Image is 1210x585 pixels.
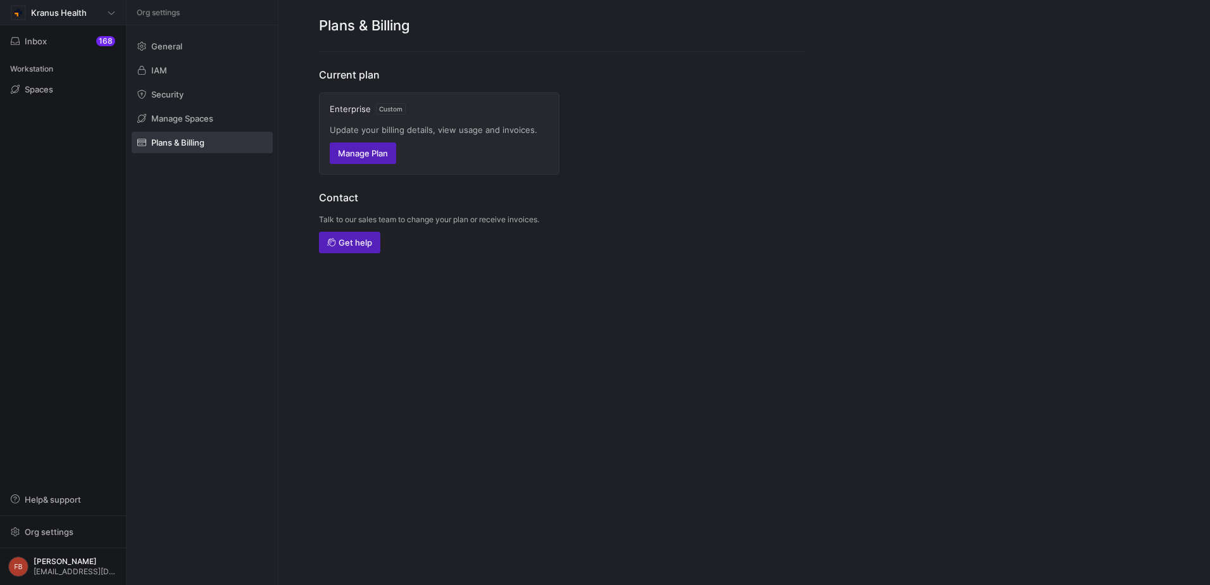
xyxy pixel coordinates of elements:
[319,15,808,36] h2: Plans & Billing
[151,137,204,148] span: Plans & Billing
[338,148,388,158] span: Manage Plan
[132,108,273,129] a: Manage Spaces
[151,89,184,99] span: Security
[25,84,53,94] span: Spaces
[34,557,118,566] span: [PERSON_NAME]
[132,132,273,153] a: Plans & Billing
[137,8,180,17] span: Org settings
[132,84,273,105] a: Security
[5,521,121,543] button: Org settings
[330,125,549,135] p: Update your billing details, view usage and invoices.
[31,8,87,18] span: Kranus Health
[8,557,28,577] div: FB
[5,553,121,580] button: FB[PERSON_NAME][EMAIL_ADDRESS][DOMAIN_NAME]
[25,36,47,46] span: Inbox
[96,36,115,46] div: 168
[12,6,25,19] img: https://storage.googleapis.com/y42-prod-data-exchange/images/RPxujLVyfKs3dYbCaMXym8FJVsr3YB0cxJXX...
[5,489,121,510] button: Help& support
[5,79,121,100] a: Spaces
[25,494,81,505] span: Help & support
[151,65,167,75] span: IAM
[5,60,121,79] div: Workstation
[319,190,559,205] h3: Contact
[330,142,396,164] button: Manage Plan
[151,113,213,123] span: Manage Spaces
[319,232,380,253] a: Get help
[132,60,273,81] a: IAM
[5,30,121,52] button: Inbox168
[132,35,273,57] a: General
[330,104,371,114] span: Enterprise
[339,237,372,248] span: Get help
[25,527,73,537] span: Org settings
[151,41,182,51] span: General
[319,67,559,82] h3: Current plan
[5,528,121,538] a: Org settings
[319,215,559,224] p: Talk to our sales team to change your plan or receive invoices.
[34,567,118,576] span: [EMAIL_ADDRESS][DOMAIN_NAME]
[376,103,406,115] span: Custom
